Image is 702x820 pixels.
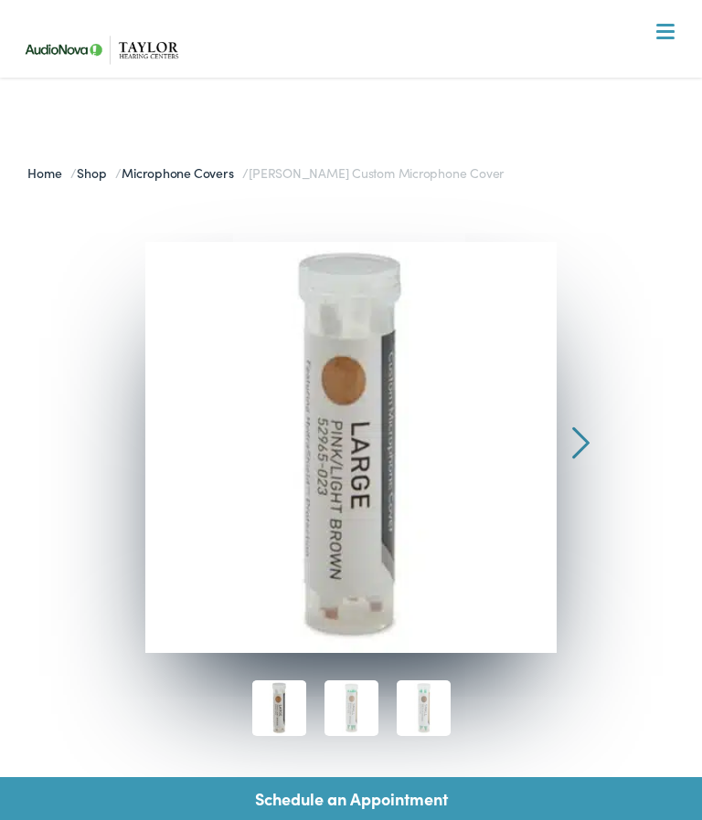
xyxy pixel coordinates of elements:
[122,163,242,182] a: Microphone Covers
[27,163,70,182] a: Home
[27,73,687,130] a: What We Offer
[27,163,504,182] span: / / /
[77,163,115,182] a: Shop
[145,242,557,653] picture: 52965-023-B
[252,680,306,736] img: 52965-023-B-100x100.jpg
[397,680,451,736] img: 52963-006-100x100.jpg
[324,680,378,736] img: 52963-023-omc-small-plb-B-100x100.jpg
[249,163,504,182] span: [PERSON_NAME] Custom Microphone Cover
